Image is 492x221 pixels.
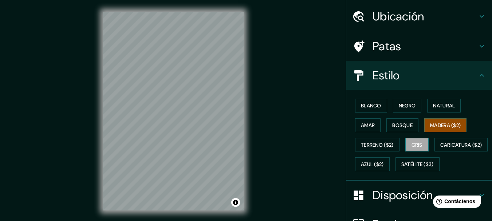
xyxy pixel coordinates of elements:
iframe: Lanzador de widgets de ayuda [427,193,484,213]
font: Azul ($2) [361,161,384,168]
font: Estilo [373,68,400,83]
button: Azul ($2) [355,157,390,171]
button: Amar [355,118,381,132]
button: Natural [427,99,461,113]
font: Madera ($2) [430,122,461,129]
font: Amar [361,122,375,129]
font: Terreno ($2) [361,142,394,148]
font: Blanco [361,102,381,109]
button: Caricatura ($2) [434,138,488,152]
button: Madera ($2) [424,118,467,132]
div: Ubicación [346,2,492,31]
font: Caricatura ($2) [440,142,482,148]
font: Satélite ($3) [401,161,434,168]
button: Negro [393,99,422,113]
font: Gris [412,142,422,148]
div: Disposición [346,181,492,210]
font: Ubicación [373,9,424,24]
button: Activar o desactivar atribución [231,198,240,207]
font: Bosque [392,122,413,129]
canvas: Mapa [103,12,244,210]
button: Satélite ($3) [395,157,440,171]
font: Natural [433,102,455,109]
button: Gris [405,138,429,152]
button: Terreno ($2) [355,138,399,152]
font: Disposición [373,188,433,203]
font: Negro [399,102,416,109]
button: Blanco [355,99,387,113]
div: Estilo [346,61,492,90]
font: Patas [373,39,401,54]
button: Bosque [386,118,418,132]
div: Patas [346,32,492,61]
